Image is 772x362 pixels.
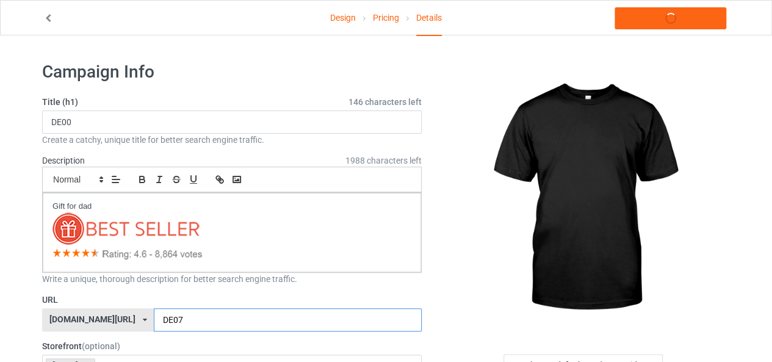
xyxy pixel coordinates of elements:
[416,1,442,36] div: Details
[42,156,85,165] label: Description
[52,201,411,212] p: Gift for dad
[42,96,422,108] label: Title (h1)
[42,61,422,83] h1: Campaign Info
[373,1,399,35] a: Pricing
[345,154,422,167] span: 1988 characters left
[42,340,422,352] label: Storefront
[52,212,206,261] img: VfcSQov.png
[82,341,120,351] span: (optional)
[49,315,135,324] div: [DOMAIN_NAME][URL]
[42,273,422,285] div: Write a unique, thorough description for better search engine traffic.
[42,134,422,146] div: Create a catchy, unique title for better search engine traffic.
[348,96,422,108] span: 146 characters left
[615,7,726,29] a: Launch campaign
[330,1,356,35] a: Design
[42,294,422,306] label: URL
